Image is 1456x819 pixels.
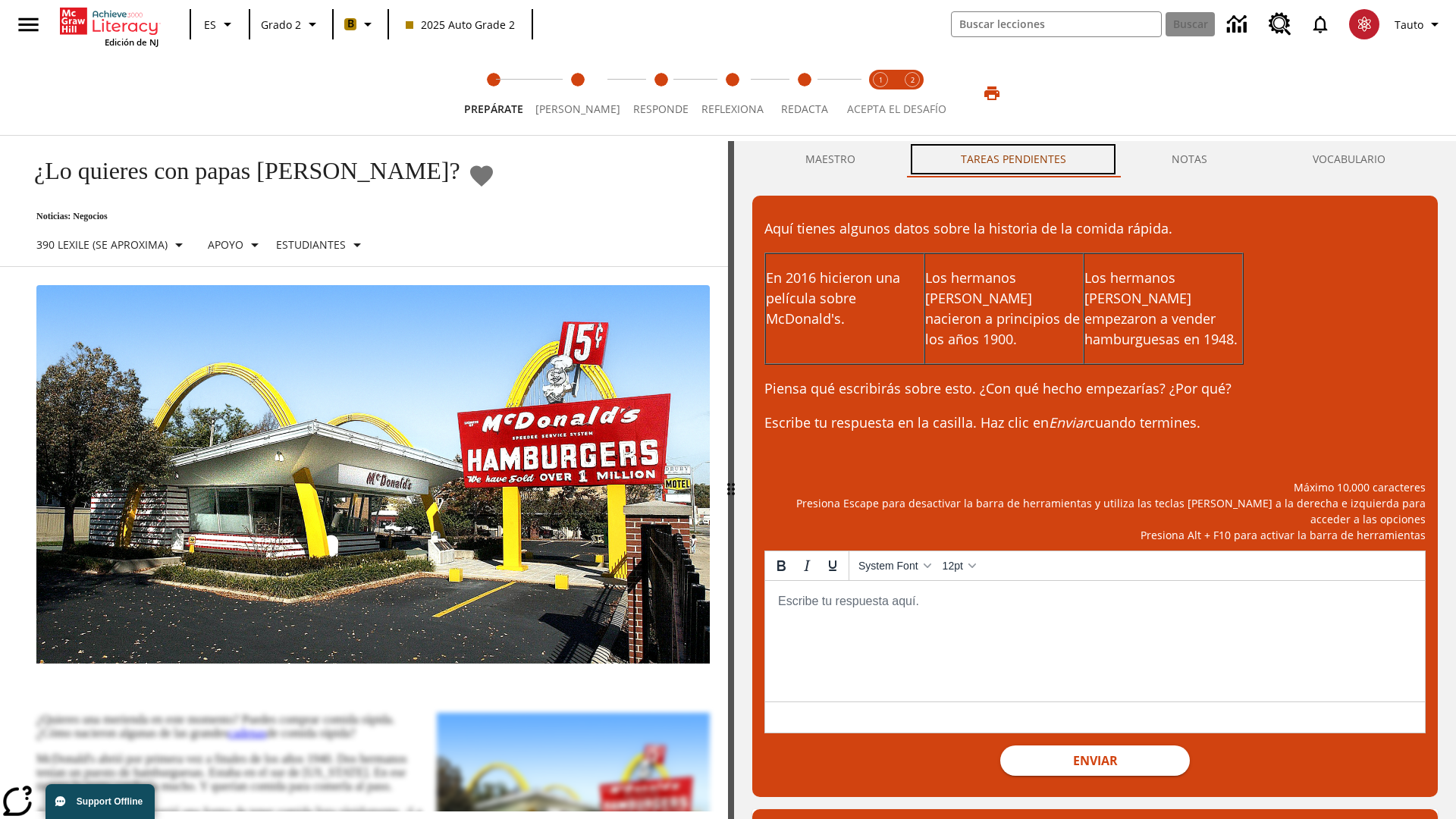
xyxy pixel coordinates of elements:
button: Escoja un nuevo avatar [1340,5,1389,44]
p: 390 Lexile (Se aproxima) [36,237,168,253]
button: NOTAS [1119,141,1260,177]
button: Font sizes [937,553,981,579]
button: Lee step 2 of 5 [523,52,632,135]
button: Reflexiona step 4 of 5 [689,52,776,135]
span: System Font [858,560,918,572]
p: Aquí tienes algunos datos sobre la historia de la comida rápida. [764,218,1426,239]
span: ACEPTA EL DESAFÍO [847,102,946,116]
div: Pulsa la tecla de intro o la barra espaciadora y luego presiona las flechas de derecha e izquierd... [728,141,734,819]
p: Apoyo [208,237,243,253]
p: Noticias: Negocios [18,211,495,222]
input: Buscar campo [952,12,1161,36]
span: Reflexiona [701,102,764,116]
button: Redacta step 5 of 5 [764,52,845,135]
a: Centro de información [1218,4,1260,45]
button: Acepta el desafío lee step 1 of 2 [858,52,902,135]
div: activity [734,141,1456,819]
a: Centro de recursos, Se abrirá en una pestaña nueva. [1260,4,1301,45]
button: VOCABULARIO [1260,141,1438,177]
span: B [347,14,354,33]
img: avatar image [1349,9,1379,39]
span: Support Offline [77,796,143,807]
button: Prepárate step 1 of 5 [452,52,535,135]
text: 2 [911,75,915,85]
span: 2025 Auto Grade 2 [406,17,515,33]
div: Portada [60,5,158,48]
span: Redacta [781,102,828,116]
p: Los hermanos [PERSON_NAME] nacieron a principios de los años 1900. [925,268,1083,350]
p: Presiona Escape para desactivar la barra de herramientas y utiliza las teclas [PERSON_NAME] a la ... [764,495,1426,527]
span: Prepárate [464,102,523,116]
span: [PERSON_NAME] [535,102,620,116]
p: Máximo 10,000 caracteres [764,479,1426,495]
button: Grado: Grado 2, Elige un grado [255,11,328,38]
a: Notificaciones [1301,5,1340,44]
button: Fonts [852,553,937,579]
text: 1 [879,75,883,85]
iframe: Rich Text Area. Press ALT-0 for help. [765,581,1425,701]
button: Lenguaje: ES, Selecciona un idioma [196,11,244,38]
p: Estudiantes [276,237,346,253]
h1: ¿Lo quieres con papas [PERSON_NAME]? [18,157,460,185]
button: Underline [820,553,846,579]
span: Tauto [1395,17,1423,33]
p: En 2016 hicieron una película sobre McDonald's. [766,268,924,329]
span: Grado 2 [261,17,301,33]
button: Boost El color de la clase es anaranjado claro. Cambiar el color de la clase. [338,11,383,38]
button: Imprimir [968,80,1016,107]
button: Italic [794,553,820,579]
em: Enviar [1049,413,1088,431]
p: Piensa qué escribirás sobre esto. ¿Con qué hecho empezarías? ¿Por qué? [764,378,1426,399]
button: Seleccione Lexile, 390 Lexile (Se aproxima) [30,231,194,259]
div: Instructional Panel Tabs [752,141,1438,177]
button: Añadir a mis Favoritas - ¿Lo quieres con papas fritas? [468,162,495,189]
img: Uno de los primeros locales de McDonald's, con el icónico letrero rojo y los arcos amarillos. [36,285,710,664]
span: ES [204,17,216,33]
button: Acepta el desafío contesta step 2 of 2 [890,52,934,135]
button: Seleccionar estudiante [270,231,372,259]
span: Responde [633,102,689,116]
button: Abrir el menú lateral [6,2,51,47]
p: Los hermanos [PERSON_NAME] empezaron a vender hamburguesas en 1948. [1084,268,1242,350]
span: 12pt [943,560,963,572]
button: Responde step 3 of 5 [620,52,701,135]
p: Escribe tu respuesta en la casilla. Haz clic en cuando termines. [764,413,1426,433]
span: Edición de NJ [105,36,158,48]
button: Maestro [752,141,908,177]
button: Support Offline [45,784,155,819]
button: Perfil/Configuración [1389,11,1450,38]
button: Enviar [1000,745,1190,776]
button: TAREAS PENDIENTES [908,141,1119,177]
button: Bold [768,553,794,579]
p: Presiona Alt + F10 para activar la barra de herramientas [764,527,1426,543]
button: Tipo de apoyo, Apoyo [202,231,270,259]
